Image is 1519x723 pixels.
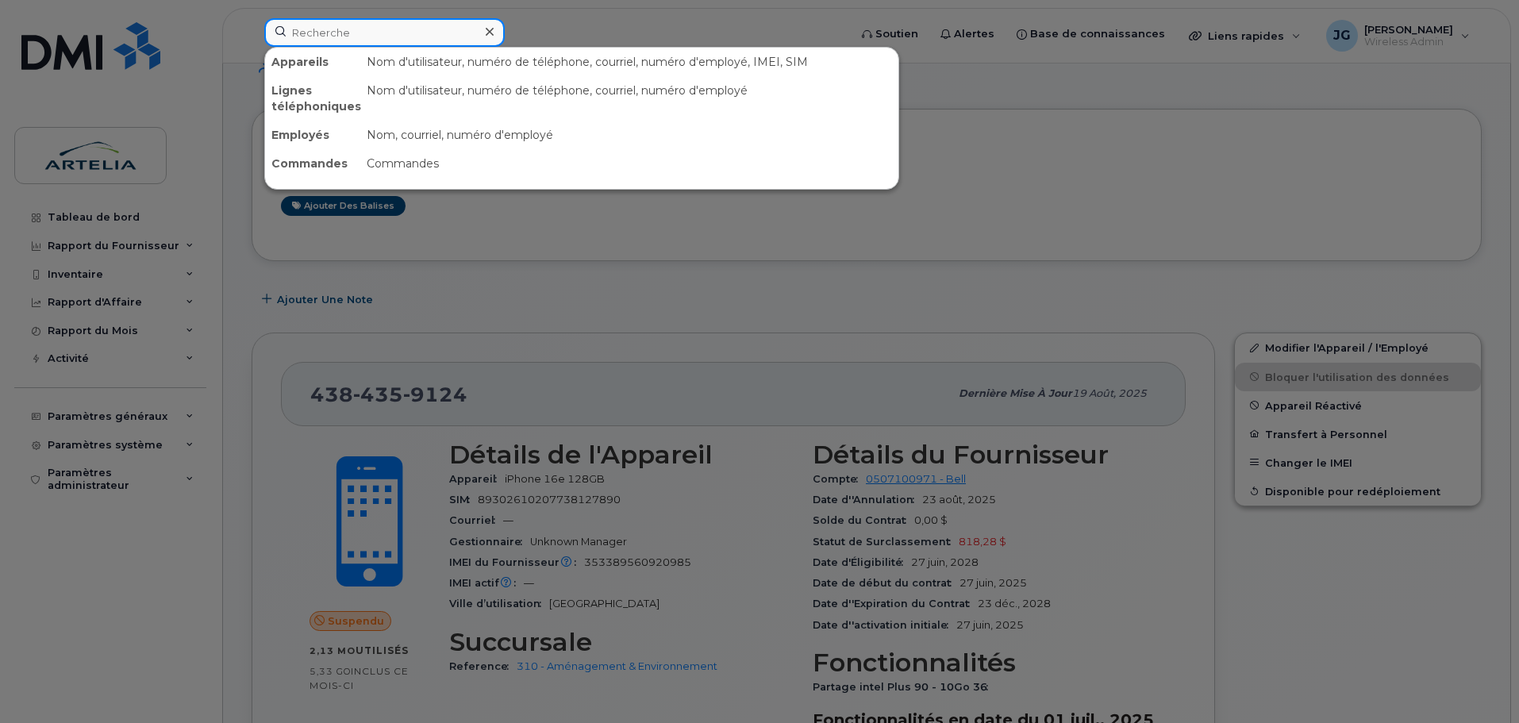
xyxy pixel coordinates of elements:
[265,48,360,76] div: Appareils
[360,121,898,149] div: Nom, courriel, numéro d'employé
[265,121,360,149] div: Employés
[265,149,360,178] div: Commandes
[360,149,898,178] div: Commandes
[360,76,898,121] div: Nom d'utilisateur, numéro de téléphone, courriel, numéro d'employé
[360,48,898,76] div: Nom d'utilisateur, numéro de téléphone, courriel, numéro d'employé, IMEI, SIM
[264,18,505,47] input: Recherche
[265,76,360,121] div: Lignes téléphoniques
